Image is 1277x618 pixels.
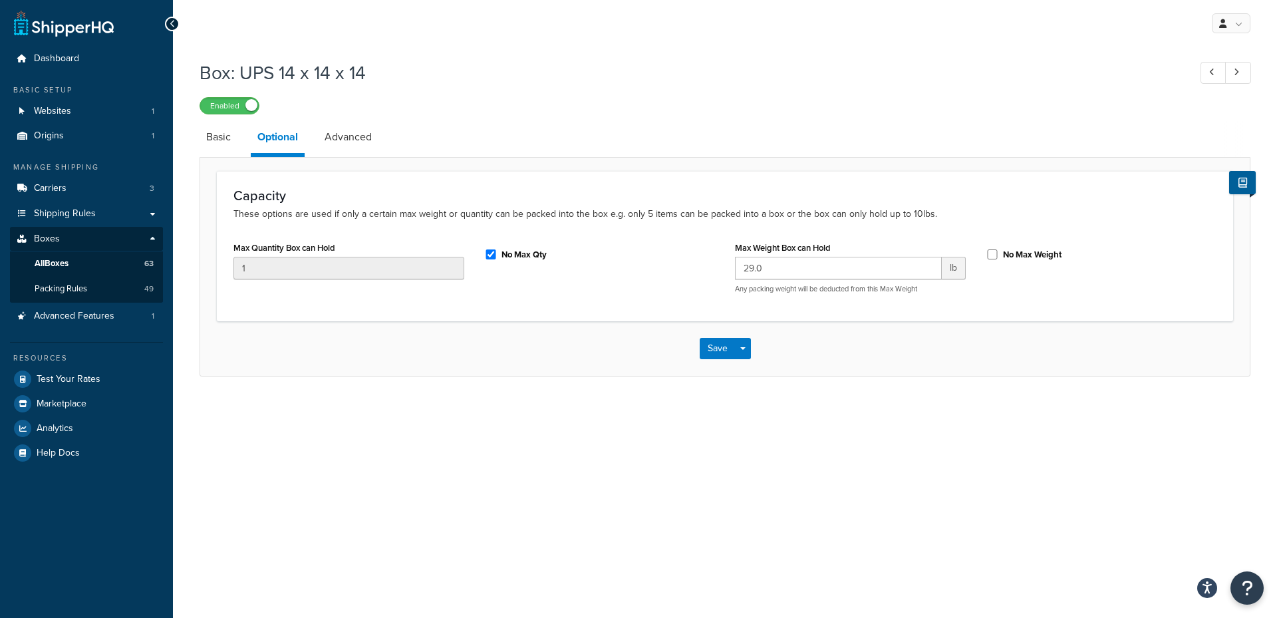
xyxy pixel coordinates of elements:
[10,367,163,391] a: Test Your Rates
[10,162,163,173] div: Manage Shipping
[10,202,163,226] a: Shipping Rules
[318,121,378,153] a: Advanced
[10,47,163,71] a: Dashboard
[35,258,69,269] span: All Boxes
[34,208,96,220] span: Shipping Rules
[152,106,154,117] span: 1
[10,227,163,251] a: Boxes
[1003,249,1062,261] label: No Max Weight
[10,176,163,201] li: Carriers
[735,284,966,294] p: Any packing weight will be deducted from this Max Weight
[10,124,163,148] a: Origins1
[942,257,966,279] span: lb
[1225,62,1251,84] a: Next Record
[152,311,154,322] span: 1
[37,423,73,434] span: Analytics
[1229,171,1256,194] button: Show Help Docs
[10,84,163,96] div: Basic Setup
[34,233,60,245] span: Boxes
[10,416,163,440] a: Analytics
[10,227,163,303] li: Boxes
[34,183,67,194] span: Carriers
[10,251,163,276] a: AllBoxes63
[144,283,154,295] span: 49
[10,353,163,364] div: Resources
[37,398,86,410] span: Marketplace
[150,183,154,194] span: 3
[34,106,71,117] span: Websites
[10,304,163,329] li: Advanced Features
[233,243,335,253] label: Max Quantity Box can Hold
[251,121,305,157] a: Optional
[10,176,163,201] a: Carriers3
[501,249,547,261] label: No Max Qty
[10,277,163,301] a: Packing Rules49
[233,188,1216,203] h3: Capacity
[152,130,154,142] span: 1
[34,130,64,142] span: Origins
[200,98,259,114] label: Enabled
[10,277,163,301] li: Packing Rules
[37,448,80,459] span: Help Docs
[35,283,87,295] span: Packing Rules
[34,53,79,65] span: Dashboard
[34,311,114,322] span: Advanced Features
[10,392,163,416] a: Marketplace
[10,441,163,465] a: Help Docs
[200,60,1176,86] h1: Box: UPS 14 x 14 x 14
[10,304,163,329] a: Advanced Features1
[10,99,163,124] a: Websites1
[10,99,163,124] li: Websites
[37,374,100,385] span: Test Your Rates
[1201,62,1226,84] a: Previous Record
[233,207,1216,222] p: These options are used if only a certain max weight or quantity can be packed into the box e.g. o...
[700,338,736,359] button: Save
[1230,571,1264,605] button: Open Resource Center
[144,258,154,269] span: 63
[735,243,831,253] label: Max Weight Box can Hold
[200,121,237,153] a: Basic
[10,124,163,148] li: Origins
